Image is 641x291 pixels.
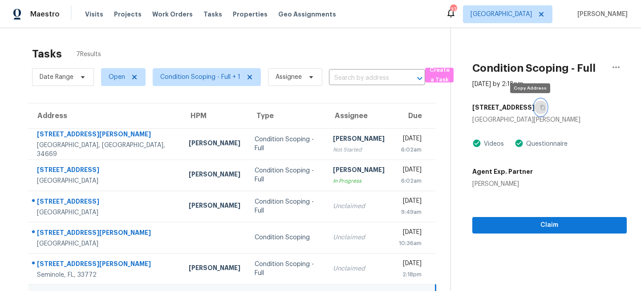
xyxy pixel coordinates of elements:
[472,103,535,112] h5: [STREET_ADDRESS]
[430,65,449,86] span: Create a Task
[37,176,174,185] div: [GEOGRAPHIC_DATA]
[399,176,422,185] div: 6:02am
[479,220,620,231] span: Claim
[189,263,240,275] div: [PERSON_NAME]
[472,64,596,73] h2: Condition Scoping - Full
[399,208,422,217] div: 9:49am
[574,10,628,19] span: [PERSON_NAME]
[523,139,568,148] div: Questionnaire
[85,10,103,19] span: Visits
[255,135,319,153] div: Condition Scoping - Full
[114,10,142,19] span: Projects
[37,165,174,176] div: [STREET_ADDRESS]
[247,103,326,128] th: Type
[399,165,422,176] div: [DATE]
[189,139,240,150] div: [PERSON_NAME]
[399,134,422,145] div: [DATE]
[37,239,174,248] div: [GEOGRAPHIC_DATA]
[255,260,319,278] div: Condition Scoping - Full
[28,103,182,128] th: Address
[472,167,533,176] h5: Agent Exp. Partner
[472,139,481,148] img: Artifact Present Icon
[182,103,247,128] th: HPM
[333,145,385,154] div: Not Started
[472,217,627,234] button: Claim
[255,197,319,215] div: Condition Scoping - Full
[472,80,523,89] div: [DATE] by 2:18pm
[37,228,174,239] div: [STREET_ADDRESS][PERSON_NAME]
[40,73,73,82] span: Date Range
[392,103,435,128] th: Due
[333,176,385,185] div: In Progress
[333,264,385,273] div: Unclaimed
[329,71,400,85] input: Search by address
[450,5,456,14] div: 37
[333,165,385,176] div: [PERSON_NAME]
[160,73,240,82] span: Condition Scoping - Full + 1
[37,141,174,159] div: [GEOGRAPHIC_DATA], [GEOGRAPHIC_DATA], 34669
[37,130,174,141] div: [STREET_ADDRESS][PERSON_NAME]
[76,50,101,59] span: 7 Results
[399,239,422,248] div: 10:36am
[333,202,385,211] div: Unclaimed
[233,10,268,19] span: Properties
[37,271,174,279] div: Seminole, FL, 33772
[37,197,174,208] div: [STREET_ADDRESS]
[399,145,422,154] div: 6:02am
[472,180,533,189] div: [PERSON_NAME]
[326,103,392,128] th: Assignee
[203,11,222,17] span: Tasks
[481,139,504,148] div: Videos
[189,201,240,212] div: [PERSON_NAME]
[189,170,240,181] div: [PERSON_NAME]
[399,270,422,279] div: 2:18pm
[152,10,193,19] span: Work Orders
[472,115,627,124] div: [GEOGRAPHIC_DATA][PERSON_NAME]
[37,208,174,217] div: [GEOGRAPHIC_DATA]
[399,259,422,270] div: [DATE]
[471,10,532,19] span: [GEOGRAPHIC_DATA]
[276,73,302,82] span: Assignee
[109,73,125,82] span: Open
[32,49,62,58] h2: Tasks
[278,10,336,19] span: Geo Assignments
[399,197,422,208] div: [DATE]
[333,134,385,145] div: [PERSON_NAME]
[37,259,174,271] div: [STREET_ADDRESS][PERSON_NAME]
[255,233,319,242] div: Condition Scoping
[515,139,523,148] img: Artifact Present Icon
[399,228,422,239] div: [DATE]
[414,72,426,85] button: Open
[255,166,319,184] div: Condition Scoping - Full
[425,68,454,82] button: Create a Task
[333,233,385,242] div: Unclaimed
[30,10,60,19] span: Maestro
